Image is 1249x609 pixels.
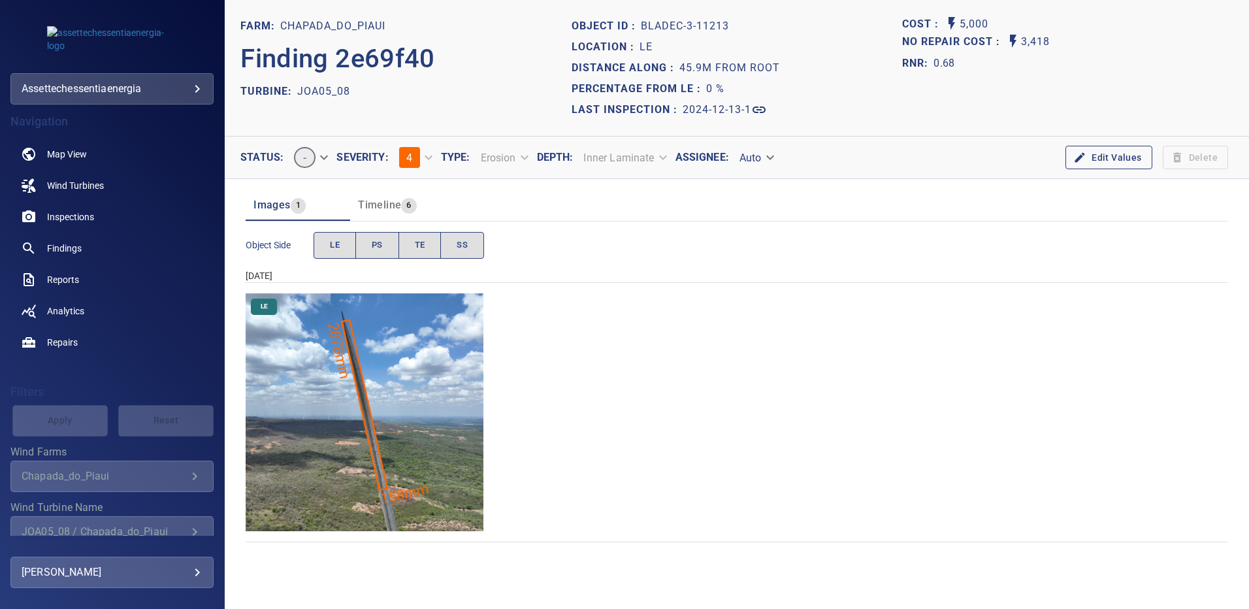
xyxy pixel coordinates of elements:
[902,53,954,74] span: The ratio of the additional incurred cost of repair in 1 year and the cost of repairing today. Fi...
[441,152,470,163] label: Type :
[902,18,944,31] h1: Cost :
[10,264,214,295] a: reports noActive
[47,336,78,349] span: Repairs
[572,81,706,97] p: Percentage from LE :
[10,447,214,457] label: Wind Farms
[457,238,468,253] span: SS
[358,199,401,211] span: Timeline
[675,152,729,163] label: Assignee :
[572,18,641,34] p: Object ID :
[729,146,783,169] div: Auto
[1065,146,1152,170] button: Edit Values
[572,60,679,76] p: Distance along :
[572,102,683,118] p: Last Inspection :
[22,562,203,583] div: [PERSON_NAME]
[470,146,537,169] div: Erosion
[295,152,314,164] span: -
[10,73,214,105] div: assettechessentiaenergia
[440,232,484,259] button: SS
[22,470,187,482] div: Chapada_do_Piaui
[246,239,314,252] span: Object Side
[47,26,178,52] img: assettechessentiaenergia-logo
[573,146,675,169] div: Inner Laminate
[641,18,729,34] p: bladeC-3-11213
[47,273,79,286] span: Reports
[10,115,214,128] h4: Navigation
[10,295,214,327] a: analytics noActive
[22,78,203,99] div: assettechessentiaenergia
[706,81,724,97] p: 0 %
[297,84,350,99] p: JOA05_08
[47,179,104,192] span: Wind Turbines
[1021,33,1050,51] p: 3,418
[355,232,399,259] button: PS
[284,142,336,173] div: -
[902,16,944,33] span: The base labour and equipment costs to repair the finding. Does not include the loss of productio...
[10,201,214,233] a: inspections noActive
[336,152,388,163] label: Severity :
[572,39,640,55] p: Location :
[47,148,87,161] span: Map View
[10,516,214,548] div: Wind Turbine Name
[683,102,767,118] a: 2024-12-13-1
[240,84,297,99] p: TURBINE:
[246,293,483,531] img: Chapada_do_Piaui/JOA05_08/2024-12-13-1/2024-12-13-3/image154wp154.jpg
[10,386,214,399] h4: Filters
[683,102,751,118] p: 2024-12-13-1
[902,33,1005,51] span: Projected additional costs incurred by waiting 1 year to repair. This is a function of possible i...
[10,170,214,201] a: windturbines noActive
[240,39,435,78] p: Finding 2e69f40
[679,60,780,76] p: 45.9m from root
[314,232,356,259] button: LE
[253,302,276,311] span: LE
[415,238,425,253] span: TE
[1005,33,1021,49] svg: Auto No Repair Cost
[291,198,306,213] span: 1
[902,56,933,71] h1: RNR:
[401,198,416,213] span: 6
[640,39,653,55] p: LE
[960,16,988,33] p: 5,000
[47,242,82,255] span: Findings
[22,525,187,538] div: JOA05_08 / Chapada_do_Piaui
[47,304,84,318] span: Analytics
[10,139,214,170] a: map noActive
[314,232,484,259] div: objectSide
[280,18,385,34] p: Chapada_do_Piaui
[47,210,94,223] span: Inspections
[933,56,954,71] p: 0.68
[406,152,412,164] span: 4
[10,461,214,492] div: Wind Farms
[372,238,383,253] span: PS
[902,36,1005,48] h1: No Repair Cost :
[240,152,284,163] label: Status :
[389,142,441,173] div: 4
[944,16,960,31] svg: Auto Cost
[246,269,1228,282] div: [DATE]
[330,238,340,253] span: LE
[10,233,214,264] a: findings noActive
[537,152,574,163] label: Depth :
[253,199,290,211] span: Images
[10,327,214,358] a: repairs noActive
[10,502,214,513] label: Wind Turbine Name
[398,232,442,259] button: TE
[240,18,280,34] p: FARM:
